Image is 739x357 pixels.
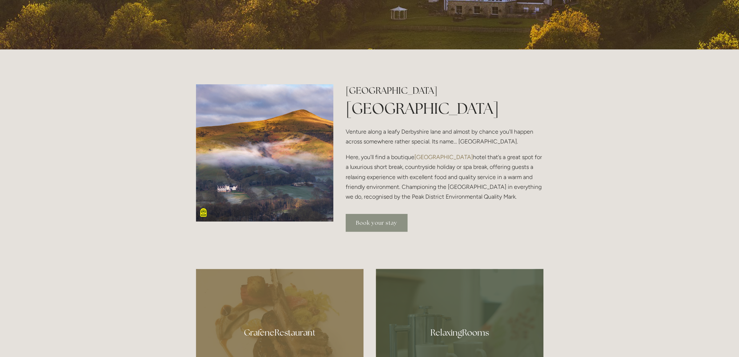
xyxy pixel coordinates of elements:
[346,84,543,97] h2: [GEOGRAPHIC_DATA]
[414,154,473,161] a: [GEOGRAPHIC_DATA]
[346,214,407,232] a: Book your stay
[346,98,543,119] h1: [GEOGRAPHIC_DATA]
[346,127,543,146] p: Venture along a leafy Derbyshire lane and almost by chance you'll happen across somewhere rather ...
[196,84,334,222] img: Peak District National Park- misty Lose Hill View. Losehill House
[346,152,543,202] p: Here, you’ll find a boutique hotel that’s a great spot for a luxurious short break, countryside h...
